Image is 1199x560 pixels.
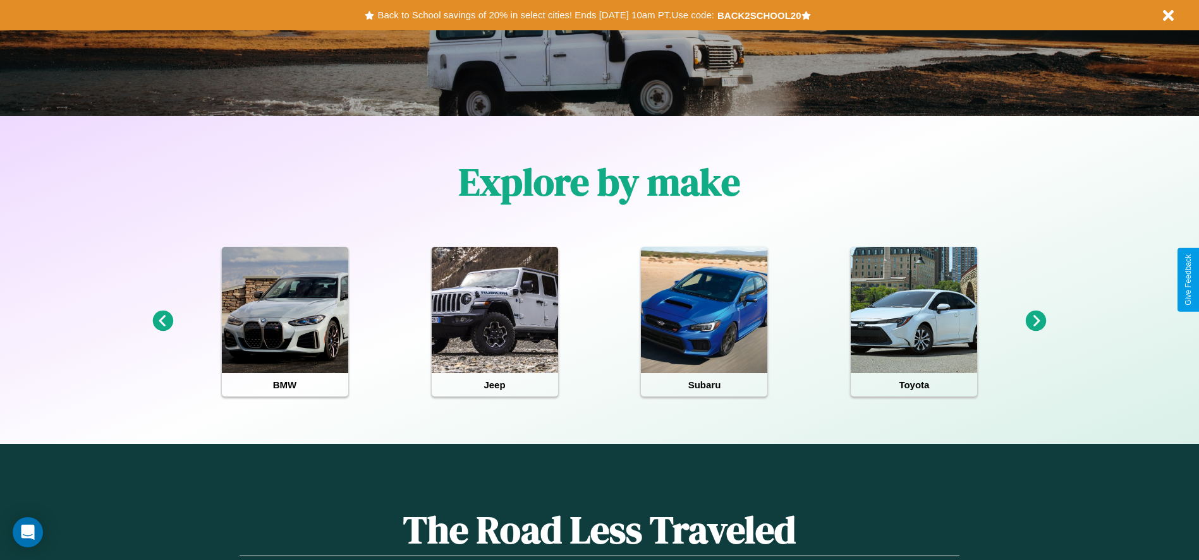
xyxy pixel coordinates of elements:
[459,156,740,208] h1: Explore by make
[1184,254,1193,306] div: Give Feedback
[641,373,767,396] h4: Subaru
[13,517,43,547] div: Open Intercom Messenger
[851,373,977,396] h4: Toyota
[240,504,959,556] h1: The Road Less Traveled
[432,373,558,396] h4: Jeep
[374,6,717,24] button: Back to School savings of 20% in select cities! Ends [DATE] 10am PT.Use code:
[222,373,348,396] h4: BMW
[717,10,801,21] b: BACK2SCHOOL20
